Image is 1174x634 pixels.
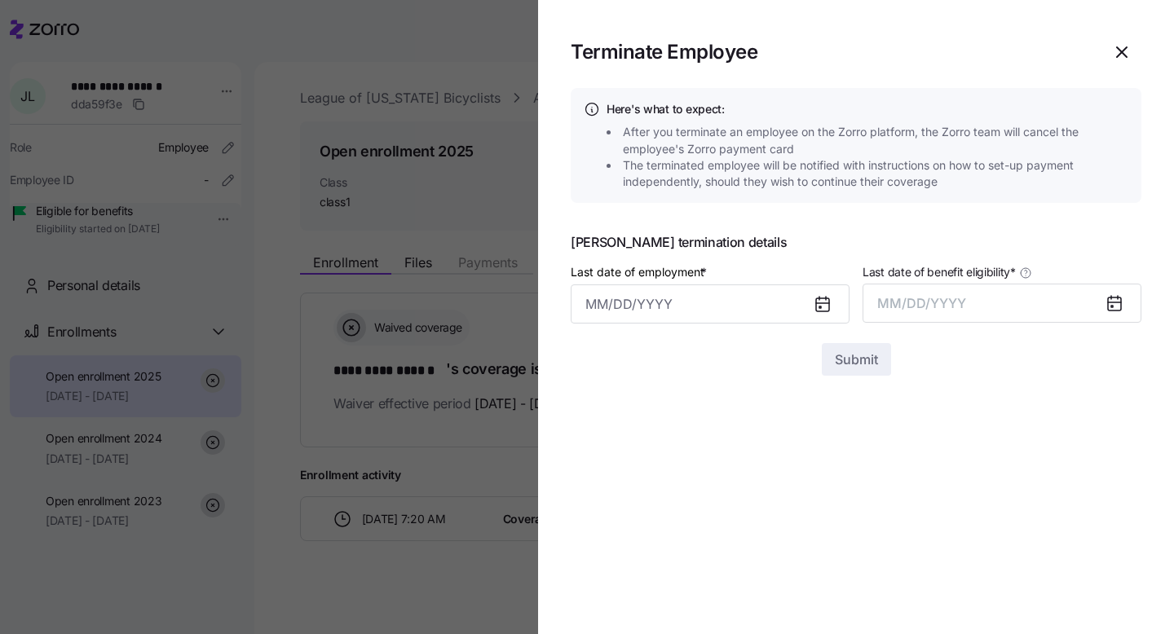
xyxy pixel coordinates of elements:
span: MM/DD/YYYY [877,295,966,311]
h1: Terminate Employee [571,39,1089,64]
button: MM/DD/YYYY [863,284,1141,323]
span: After you terminate an employee on the Zorro platform, the Zorro team will cancel the employee's ... [623,124,1133,157]
h4: Here's what to expect: [607,101,1128,117]
input: MM/DD/YYYY [571,284,850,324]
span: [PERSON_NAME] termination details [571,236,1141,249]
label: Last date of employment [571,263,710,281]
span: The terminated employee will be notified with instructions on how to set-up payment independently... [623,157,1133,191]
button: Submit [822,343,891,376]
span: Last date of benefit eligibility * [863,264,1016,280]
span: Submit [835,350,878,369]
